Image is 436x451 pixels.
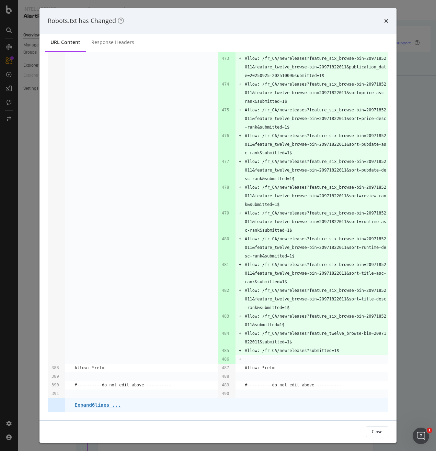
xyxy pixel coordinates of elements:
[222,329,229,338] pre: 484
[91,39,134,46] div: Response Headers
[245,346,339,355] pre: Allow: /fr_CA/newreleases?submitted=1$
[239,346,241,355] pre: +
[51,364,59,372] pre: 388
[222,54,229,63] pre: 473
[372,429,382,434] div: Close
[427,428,432,433] span: 1
[245,183,388,209] pre: Allow: /fr_CA/newreleases?feature_six_browse-bin=20971852011&feature_twelve_browse-bin=2097182201...
[50,39,80,46] div: URL Content
[222,209,229,218] pre: 479
[222,389,229,398] pre: 490
[222,346,229,355] pre: 485
[384,16,388,25] div: times
[222,235,229,243] pre: 480
[74,402,121,408] pre: Expand 6 lines ...
[245,286,388,312] pre: Allow: /fr_CA/newreleases?feature_six_browse-bin=20971852011&feature_twelve_browse-bin=2097182201...
[245,329,388,346] pre: Allow: /fr_CA/newreleases?feature_twelve_browse-bin=20971822011&submitted=1$
[413,428,429,444] iframe: Intercom live chat
[245,312,388,329] pre: Allow: /fr_CA/newreleases?feature_six_browse-bin=20971852011&submitted=1$
[245,80,388,106] pre: Allow: /fr_CA/newreleases?feature_six_browse-bin=20971852011&feature_twelve_browse-bin=2097182201...
[245,157,388,183] pre: Allow: /fr_CA/newreleases?feature_six_browse-bin=20971852011&feature_twelve_browse-bin=2097182201...
[239,183,241,192] pre: +
[74,381,171,389] pre: #----------do not edit above ----------
[245,132,388,157] pre: Allow: /fr_CA/newreleases?feature_six_browse-bin=20971852011&feature_twelve_browse-bin=2097182201...
[222,364,229,372] pre: 487
[222,157,229,166] pre: 477
[222,261,229,269] pre: 481
[239,157,241,166] pre: +
[222,80,229,89] pre: 474
[239,261,241,269] pre: +
[239,286,241,295] pre: +
[222,286,229,295] pre: 482
[245,261,388,286] pre: Allow: /fr_CA/newreleases?feature_six_browse-bin=20971852011&feature_twelve_browse-bin=2097182201...
[239,235,241,243] pre: +
[239,106,241,114] pre: +
[239,80,241,89] pre: +
[222,355,229,364] pre: 486
[51,389,59,398] pre: 391
[74,364,104,372] pre: Allow: *ref=
[51,381,59,389] pre: 390
[239,329,241,338] pre: +
[222,183,229,192] pre: 478
[222,106,229,114] pre: 475
[245,364,275,372] pre: Allow: *ref=
[222,381,229,389] pre: 489
[39,8,397,443] div: modal
[366,426,388,437] button: Close
[245,209,388,235] pre: Allow: /fr_CA/newreleases?feature_six_browse-bin=20971852011&feature_twelve_browse-bin=2097182201...
[245,54,388,80] pre: Allow: /fr_CA/newreleases?feature_six_browse-bin=20971852011&feature_twelve_browse-bin=2097182201...
[239,132,241,140] pre: +
[245,106,388,132] pre: Allow: /fr_CA/newreleases?feature_six_browse-bin=20971852011&feature_twelve_browse-bin=2097182201...
[222,132,229,140] pre: 476
[239,54,241,63] pre: +
[245,235,388,261] pre: Allow: /fr_CA/newreleases?feature_six_browse-bin=20971852011&feature_twelve_browse-bin=2097182201...
[239,355,241,364] pre: +
[245,381,342,389] pre: #----------do not edit above ----------
[239,209,241,218] pre: +
[48,16,124,25] div: Robots.txt has Changed
[239,312,241,321] pre: +
[51,372,59,381] pre: 389
[222,372,229,381] pre: 488
[222,312,229,321] pre: 483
